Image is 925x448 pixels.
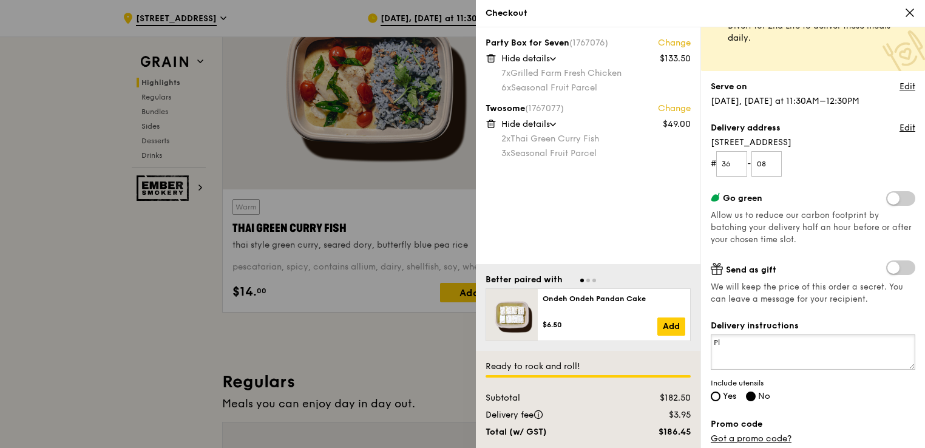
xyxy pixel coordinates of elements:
div: $182.50 [625,392,698,404]
a: Change [658,103,691,115]
input: Unit [751,151,782,177]
div: Better paired with [486,274,563,286]
img: Meal donation [883,30,925,73]
label: Serve on [711,81,747,93]
div: Seasonal Fruit Parcel [501,82,691,94]
span: [STREET_ADDRESS] [711,137,915,149]
label: Delivery address [711,122,781,134]
a: Got a promo code? [711,433,791,444]
div: Ondeh Ondeh Pandan Cake [543,294,685,304]
label: Delivery instructions [711,320,915,332]
span: Include utensils [711,378,915,388]
div: $3.95 [625,409,698,421]
div: Ready to rock and roll! [486,361,691,373]
div: Grilled Farm Fresh Chicken [501,67,691,80]
div: Subtotal [478,392,625,404]
span: (1767076) [569,38,608,48]
span: Yes [723,391,736,401]
span: Hide details [501,53,550,64]
span: [DATE], [DATE] at 11:30AM–12:30PM [711,96,859,106]
span: Send as gift [726,265,776,275]
span: Go to slide 2 [586,279,590,282]
input: No [746,392,756,401]
form: # - [711,151,915,177]
div: Checkout [486,7,915,19]
span: We will keep the price of this order a secret. You can leave a message for your recipient. [711,281,915,305]
div: $186.45 [625,426,698,438]
input: Floor [716,151,747,177]
div: Total (w/ GST) [478,426,625,438]
span: 3x [501,148,510,158]
a: Add [657,317,685,336]
a: Edit [900,81,915,93]
div: Party Box for Seven [486,37,691,49]
span: 6x [501,83,511,93]
span: Go green [723,193,762,203]
span: Hide details [501,119,550,129]
div: Thai Green Curry Fish [501,133,691,145]
div: $49.00 [663,118,691,131]
input: Yes [711,392,720,401]
span: No [758,391,770,401]
div: Seasonal Fruit Parcel [501,148,691,160]
div: Twosome [486,103,691,115]
span: 7x [501,68,510,78]
a: Edit [900,122,915,134]
span: Allow us to reduce our carbon footprint by batching your delivery half an hour before or after yo... [711,211,912,245]
span: (1767077) [525,103,564,114]
div: $6.50 [543,320,657,330]
span: Go to slide 3 [592,279,596,282]
span: Go to slide 1 [580,279,584,282]
a: Change [658,37,691,49]
div: $133.50 [660,53,691,65]
label: Promo code [711,418,915,430]
span: 2x [501,134,510,144]
div: Delivery fee [478,409,625,421]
